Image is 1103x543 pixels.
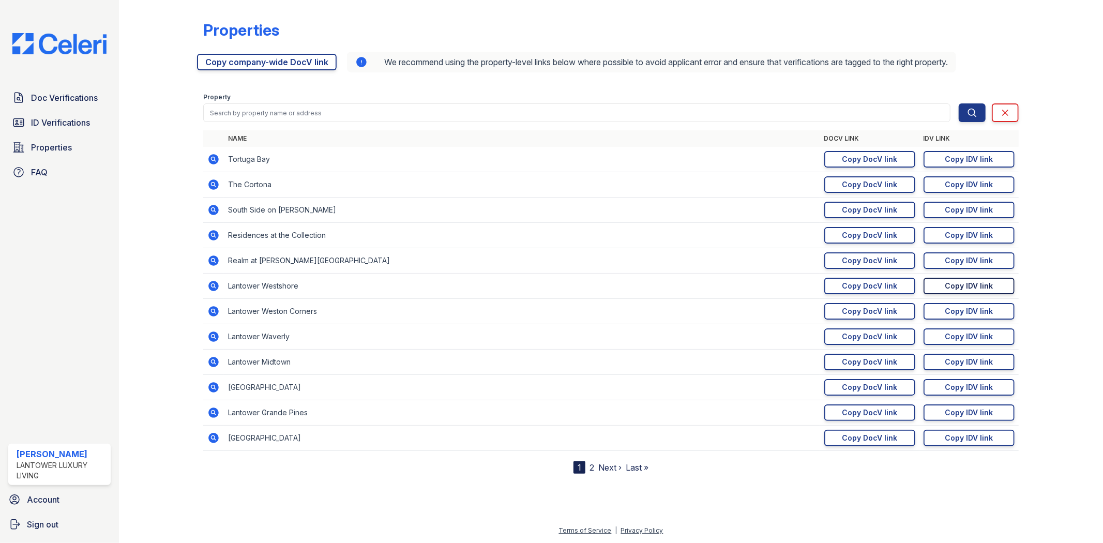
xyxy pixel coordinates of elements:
[17,460,107,481] div: Lantower Luxury Living
[945,205,993,215] div: Copy IDV link
[945,408,993,418] div: Copy IDV link
[224,350,820,375] td: Lantower Midtown
[945,230,993,240] div: Copy IDV link
[224,324,820,350] td: Lantower Waverly
[224,198,820,223] td: South Side on [PERSON_NAME]
[820,130,919,147] th: DocV Link
[824,404,915,421] a: Copy DocV link
[4,489,115,510] a: Account
[945,331,993,342] div: Copy IDV link
[824,328,915,345] a: Copy DocV link
[824,278,915,294] a: Copy DocV link
[203,103,950,122] input: Search by property name or address
[8,87,111,108] a: Doc Verifications
[224,147,820,172] td: Tortuga Bay
[590,462,594,473] a: 2
[919,130,1019,147] th: IDV Link
[945,357,993,367] div: Copy IDV link
[31,141,72,154] span: Properties
[924,278,1015,294] a: Copy IDV link
[824,430,915,446] a: Copy DocV link
[842,179,897,190] div: Copy DocV link
[224,375,820,400] td: [GEOGRAPHIC_DATA]
[598,462,622,473] a: Next ›
[842,255,897,266] div: Copy DocV link
[945,154,993,164] div: Copy IDV link
[27,518,58,531] span: Sign out
[945,382,993,393] div: Copy IDV link
[924,303,1015,320] a: Copy IDV link
[842,281,897,291] div: Copy DocV link
[197,54,337,70] a: Copy company-wide DocV link
[224,172,820,198] td: The Cortona
[824,176,915,193] a: Copy DocV link
[924,328,1015,345] a: Copy IDV link
[4,514,115,535] a: Sign out
[945,306,993,316] div: Copy IDV link
[842,306,897,316] div: Copy DocV link
[924,227,1015,244] a: Copy IDV link
[31,166,48,178] span: FAQ
[224,400,820,426] td: Lantower Grande Pines
[224,130,820,147] th: Name
[203,21,279,39] div: Properties
[924,430,1015,446] a: Copy IDV link
[224,223,820,248] td: Residences at the Collection
[224,299,820,324] td: Lantower Weston Corners
[31,116,90,129] span: ID Verifications
[573,461,585,474] div: 1
[17,448,107,460] div: [PERSON_NAME]
[842,357,897,367] div: Copy DocV link
[224,274,820,299] td: Lantower Westshore
[924,202,1015,218] a: Copy IDV link
[824,151,915,168] a: Copy DocV link
[8,137,111,158] a: Properties
[347,52,956,72] div: We recommend using the property-level links below where possible to avoid applicant error and ens...
[615,526,617,534] div: |
[824,227,915,244] a: Copy DocV link
[824,252,915,269] a: Copy DocV link
[27,493,59,506] span: Account
[224,426,820,451] td: [GEOGRAPHIC_DATA]
[824,303,915,320] a: Copy DocV link
[559,526,612,534] a: Terms of Service
[824,379,915,396] a: Copy DocV link
[945,179,993,190] div: Copy IDV link
[842,154,897,164] div: Copy DocV link
[924,379,1015,396] a: Copy IDV link
[924,252,1015,269] a: Copy IDV link
[842,205,897,215] div: Copy DocV link
[842,230,897,240] div: Copy DocV link
[924,354,1015,370] a: Copy IDV link
[924,404,1015,421] a: Copy IDV link
[945,281,993,291] div: Copy IDV link
[626,462,648,473] a: Last »
[8,162,111,183] a: FAQ
[8,112,111,133] a: ID Verifications
[203,93,231,101] label: Property
[842,408,897,418] div: Copy DocV link
[842,382,897,393] div: Copy DocV link
[842,433,897,443] div: Copy DocV link
[945,433,993,443] div: Copy IDV link
[924,151,1015,168] a: Copy IDV link
[224,248,820,274] td: Realm at [PERSON_NAME][GEOGRAPHIC_DATA]
[31,92,98,104] span: Doc Verifications
[924,176,1015,193] a: Copy IDV link
[4,33,115,54] img: CE_Logo_Blue-a8612792a0a2168367f1c8372b55b34899dd931a85d93a1a3d3e32e68fde9ad4.png
[824,354,915,370] a: Copy DocV link
[824,202,915,218] a: Copy DocV link
[621,526,663,534] a: Privacy Policy
[842,331,897,342] div: Copy DocV link
[945,255,993,266] div: Copy IDV link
